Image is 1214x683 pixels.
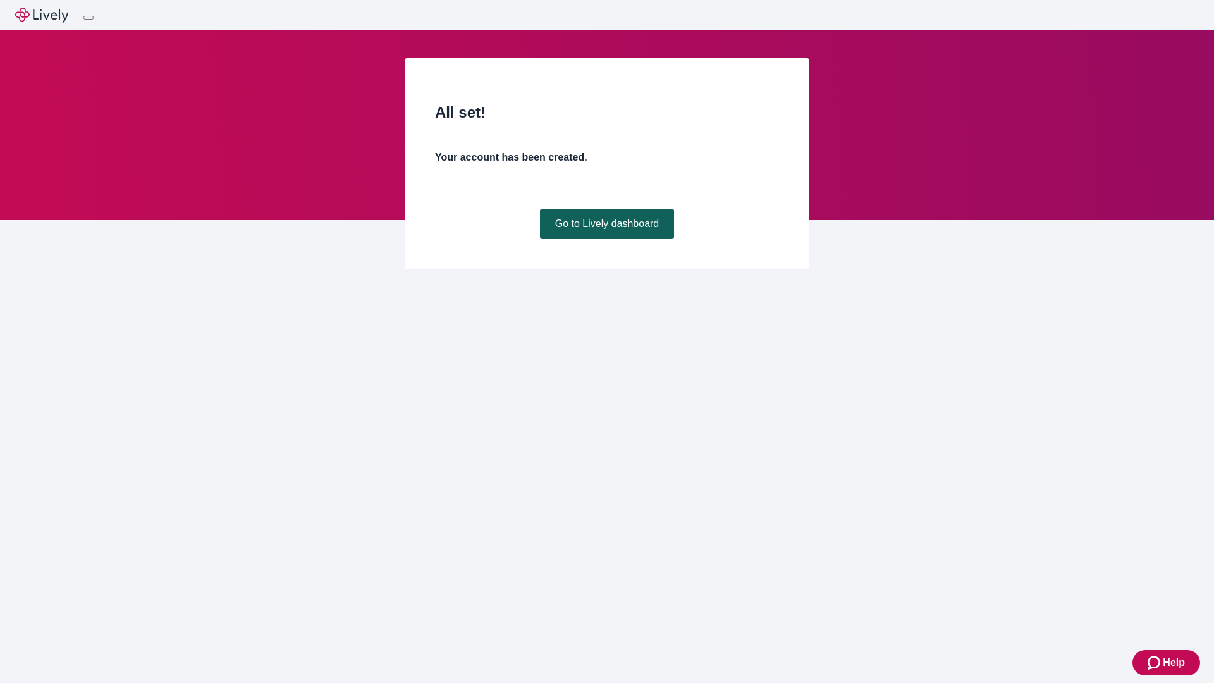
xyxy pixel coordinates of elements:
h4: Your account has been created. [435,150,779,165]
button: Zendesk support iconHelp [1132,650,1200,675]
button: Log out [83,16,94,20]
svg: Zendesk support icon [1148,655,1163,670]
span: Help [1163,655,1185,670]
h2: All set! [435,101,779,124]
a: Go to Lively dashboard [540,209,675,239]
img: Lively [15,8,68,23]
